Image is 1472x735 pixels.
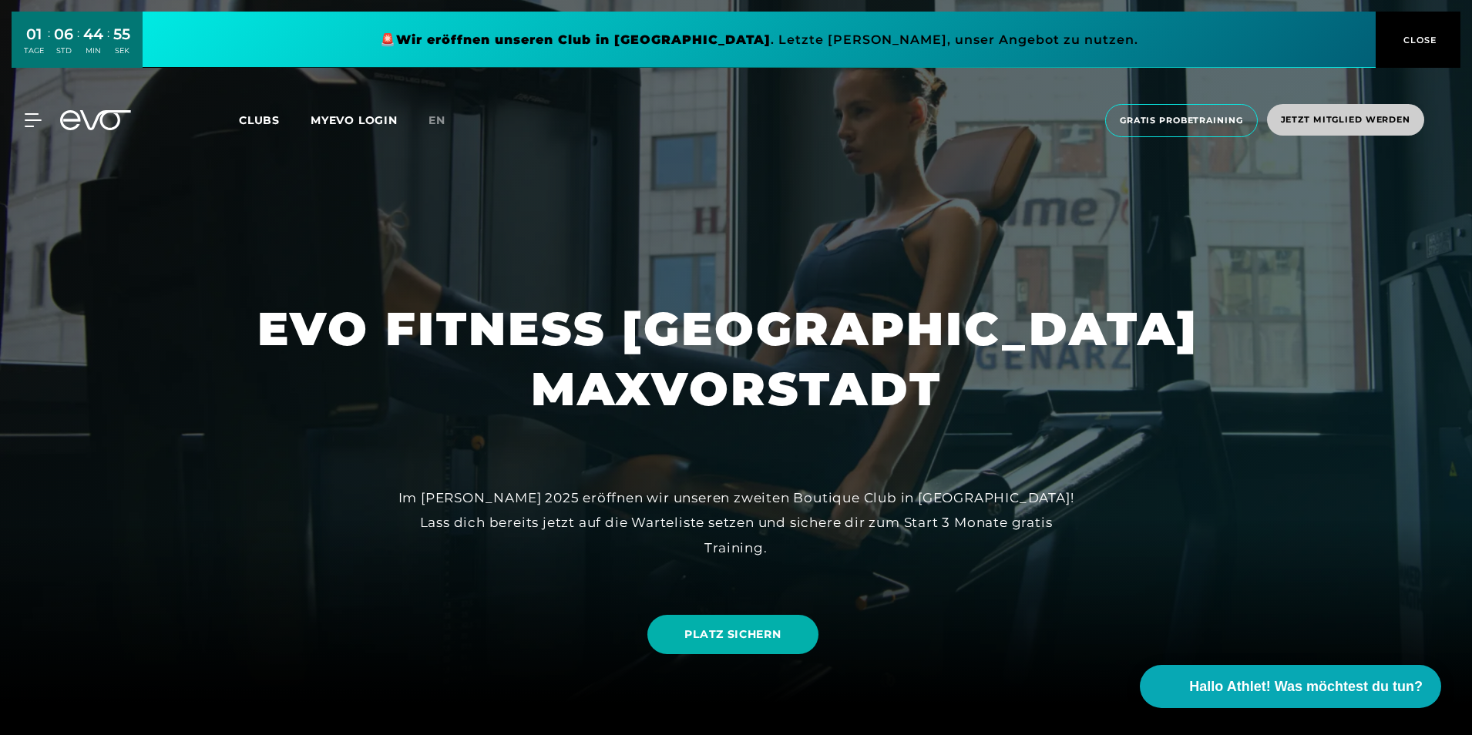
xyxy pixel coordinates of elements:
span: Gratis Probetraining [1120,114,1243,127]
div: : [77,25,79,65]
div: SEK [113,45,130,56]
div: : [48,25,50,65]
button: Hallo Athlet! Was möchtest du tun? [1140,665,1441,708]
div: 44 [83,23,103,45]
a: Clubs [239,112,311,127]
a: Gratis Probetraining [1101,104,1262,137]
div: TAGE [24,45,44,56]
span: CLOSE [1400,33,1437,47]
span: Hallo Athlet! Was möchtest du tun? [1189,676,1423,697]
span: Jetzt Mitglied werden [1281,113,1410,126]
div: Im [PERSON_NAME] 2025 eröffnen wir unseren zweiten Boutique Club in [GEOGRAPHIC_DATA]! Lass dich ... [389,485,1083,560]
div: 06 [54,23,73,45]
div: STD [54,45,73,56]
div: MIN [83,45,103,56]
span: en [428,113,445,127]
a: PLATZ SICHERN [647,615,818,654]
div: : [107,25,109,65]
a: MYEVO LOGIN [311,113,398,127]
button: CLOSE [1376,12,1460,68]
a: Jetzt Mitglied werden [1262,104,1429,137]
span: PLATZ SICHERN [684,626,781,643]
div: 01 [24,23,44,45]
div: 55 [113,23,130,45]
span: Clubs [239,113,280,127]
a: en [428,112,464,129]
h1: EVO FITNESS [GEOGRAPHIC_DATA] MAXVORSTADT [257,299,1215,419]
